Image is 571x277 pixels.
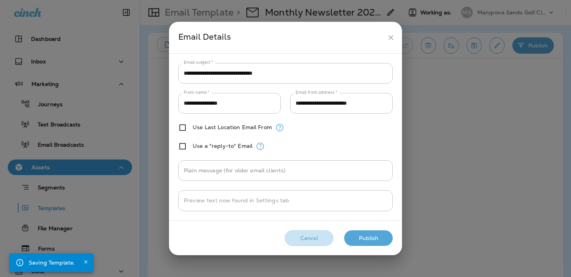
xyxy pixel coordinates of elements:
[184,89,209,95] label: From name
[184,60,213,65] label: Email subject
[384,30,398,45] button: close
[296,89,337,95] label: Email from address
[193,124,272,130] label: Use Last Location Email From
[81,257,91,266] button: Close
[285,230,333,246] button: Cancel
[344,230,393,246] button: Publish
[193,143,252,149] label: Use a "reply-to" Email
[29,256,75,270] div: Saving Template.
[178,30,384,45] div: Email Details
